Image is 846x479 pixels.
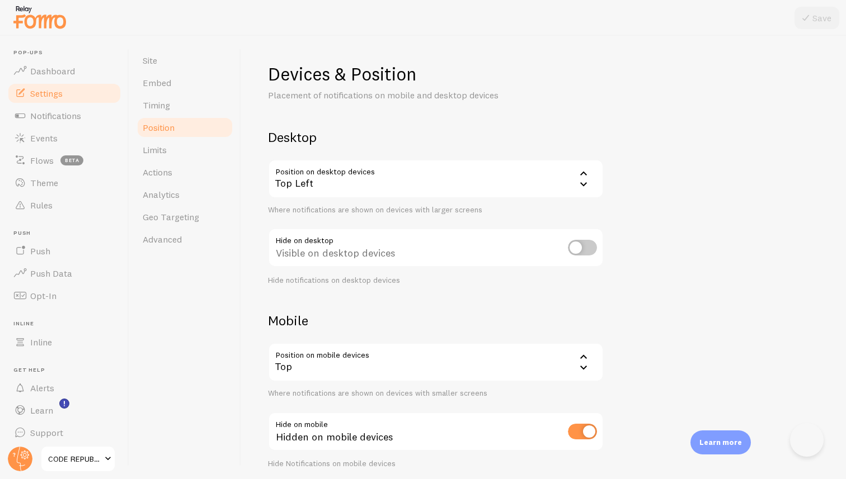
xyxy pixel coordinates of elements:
[143,55,157,66] span: Site
[268,276,604,286] div: Hide notifications on desktop devices
[13,49,122,56] span: Pop-ups
[143,144,167,155] span: Limits
[136,228,234,250] a: Advanced
[136,161,234,183] a: Actions
[268,159,604,198] div: Top Left
[690,430,751,454] div: Learn more
[30,110,81,121] span: Notifications
[30,405,53,416] span: Learn
[7,82,122,105] a: Settings
[143,122,175,133] span: Position
[7,240,122,262] a: Push
[136,183,234,206] a: Analytics
[136,206,234,228] a: Geo Targeting
[7,60,122,82] a: Dashboard
[7,399,122,421] a: Learn
[59,399,69,409] svg: <p>Watch New Feature Tutorials!</p>
[30,65,75,77] span: Dashboard
[143,189,180,200] span: Analytics
[13,367,122,374] span: Get Help
[30,132,58,144] span: Events
[143,99,170,111] span: Timing
[7,105,122,127] a: Notifications
[136,72,234,94] a: Embed
[13,230,122,237] span: Push
[699,437,742,448] p: Learn more
[268,312,604,329] h2: Mobile
[268,205,604,215] div: Where notifications are shown on devices with larger screens
[143,167,172,178] span: Actions
[30,155,54,166] span: Flows
[268,228,604,269] div: Visible on desktop devices
[13,320,122,328] span: Inline
[30,382,54,393] span: Alerts
[268,129,604,146] h2: Desktop
[268,412,604,453] div: Hidden on mobile devices
[40,445,116,472] a: CODE REPUBLIC
[30,245,50,257] span: Push
[7,421,122,444] a: Support
[7,377,122,399] a: Alerts
[136,49,234,72] a: Site
[136,94,234,116] a: Timing
[7,127,122,149] a: Events
[7,194,122,216] a: Rules
[30,88,63,99] span: Settings
[143,234,182,245] span: Advanced
[30,290,57,301] span: Opt-In
[30,200,53,211] span: Rules
[268,63,604,86] h1: Devices & Position
[30,427,63,438] span: Support
[143,77,171,88] span: Embed
[12,3,68,31] img: fomo-relay-logo-orange.svg
[790,423,824,457] iframe: Help Scout Beacon - Open
[60,155,83,165] span: beta
[7,172,122,194] a: Theme
[143,211,199,222] span: Geo Targeting
[268,459,604,469] div: Hide Notifications on mobile devices
[136,116,234,139] a: Position
[30,177,58,188] span: Theme
[7,149,122,172] a: Flows beta
[136,139,234,161] a: Limits
[7,262,122,284] a: Push Data
[30,336,52,348] span: Inline
[268,343,604,382] div: Top
[7,284,122,307] a: Opt-In
[268,388,604,399] div: Where notifications are shown on devices with smaller screens
[48,452,101,466] span: CODE REPUBLIC
[30,268,72,279] span: Push Data
[7,331,122,353] a: Inline
[268,89,537,102] p: Placement of notifications on mobile and desktop devices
